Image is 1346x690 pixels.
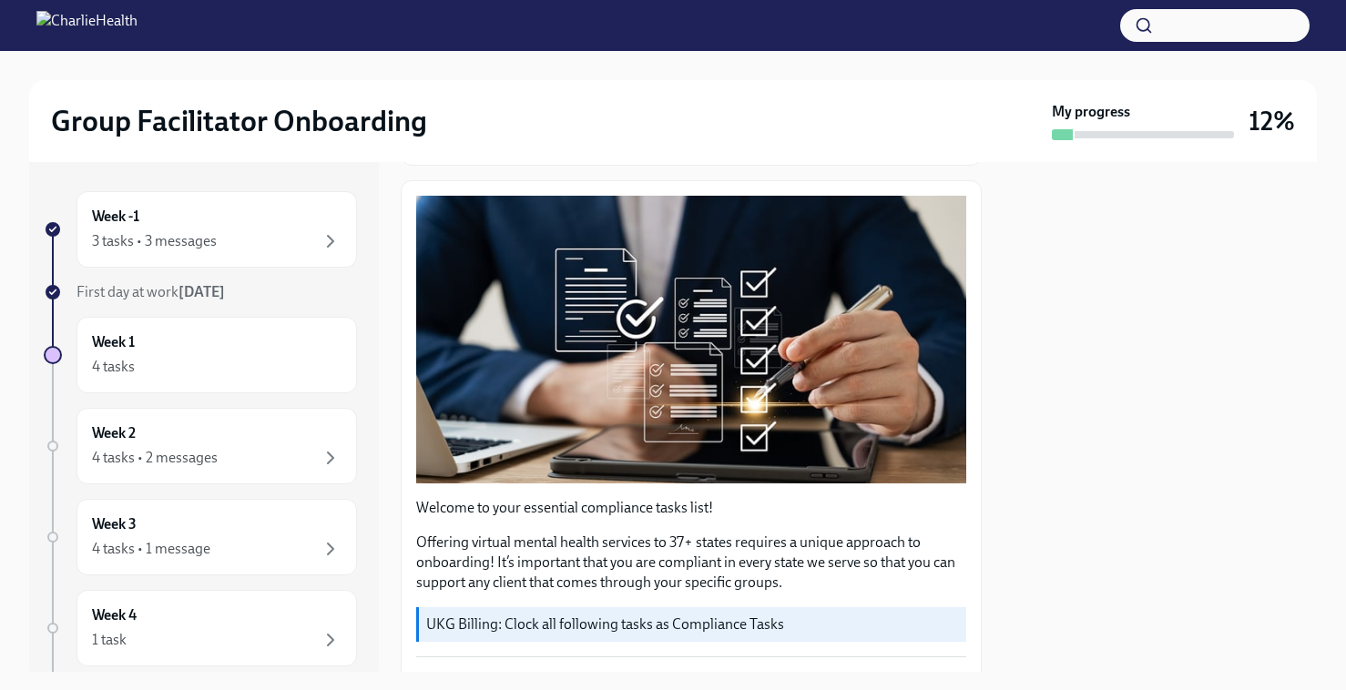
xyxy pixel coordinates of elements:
[178,283,225,300] strong: [DATE]
[44,499,357,575] a: Week 34 tasks • 1 message
[92,630,127,650] div: 1 task
[44,317,357,393] a: Week 14 tasks
[416,498,966,518] p: Welcome to your essential compliance tasks list!
[36,11,138,40] img: CharlieHealth
[92,539,210,559] div: 4 tasks • 1 message
[92,207,139,227] h6: Week -1
[92,605,137,625] h6: Week 4
[1249,105,1295,137] h3: 12%
[92,357,135,377] div: 4 tasks
[44,590,357,666] a: Week 41 task
[92,332,135,352] h6: Week 1
[426,614,959,634] p: UKG Billing: Clock all following tasks as Compliance Tasks
[44,408,357,484] a: Week 24 tasks • 2 messages
[92,423,136,443] h6: Week 2
[92,514,137,534] h6: Week 3
[1052,102,1130,122] strong: My progress
[416,533,966,593] p: Offering virtual mental health services to 37+ states requires a unique approach to onboarding! I...
[416,196,966,482] button: Zoom image
[92,231,217,251] div: 3 tasks • 3 messages
[76,283,225,300] span: First day at work
[92,448,218,468] div: 4 tasks • 2 messages
[44,282,357,302] a: First day at work[DATE]
[51,103,427,139] h2: Group Facilitator Onboarding
[44,191,357,268] a: Week -13 tasks • 3 messages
